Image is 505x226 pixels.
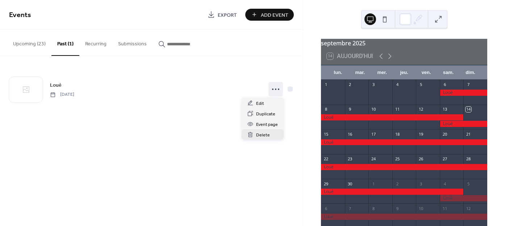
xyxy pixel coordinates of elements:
[327,65,349,80] div: lun.
[437,65,459,80] div: sam.
[371,65,393,80] div: mer.
[218,11,237,19] span: Export
[442,131,447,137] div: 20
[466,156,471,162] div: 28
[112,29,153,55] button: Submissions
[466,131,471,137] div: 21
[466,82,471,87] div: 7
[418,82,423,87] div: 5
[393,65,415,80] div: jeu.
[347,206,352,211] div: 7
[395,181,400,186] div: 2
[371,82,376,87] div: 3
[202,9,242,21] a: Export
[415,65,437,80] div: ven.
[323,206,329,211] div: 6
[321,214,487,220] div: Loué
[466,181,471,186] div: 5
[347,131,352,137] div: 16
[50,81,62,89] a: Loué
[440,195,487,201] div: Loué
[50,91,74,98] span: [DATE]
[321,139,487,145] div: Loué
[442,107,447,112] div: 13
[349,65,371,80] div: mar.
[256,131,270,139] span: Delete
[442,82,447,87] div: 6
[261,11,288,19] span: Add Event
[51,29,79,56] button: Past (1)
[321,164,487,170] div: Loué
[256,100,264,107] span: Edit
[9,8,31,22] span: Events
[442,156,447,162] div: 27
[395,82,400,87] div: 4
[245,9,294,21] button: Add Event
[418,156,423,162] div: 26
[418,107,423,112] div: 12
[323,156,329,162] div: 22
[371,156,376,162] div: 24
[395,131,400,137] div: 18
[256,121,278,128] span: Event page
[347,156,352,162] div: 23
[440,90,487,96] div: Loué
[459,65,481,80] div: dim.
[321,114,463,120] div: Loué
[347,181,352,186] div: 30
[371,206,376,211] div: 8
[347,107,352,112] div: 9
[321,189,463,195] div: Loué
[321,39,487,48] div: septembre 2025
[323,107,329,112] div: 8
[395,206,400,211] div: 9
[442,206,447,211] div: 11
[323,181,329,186] div: 29
[371,107,376,112] div: 10
[440,121,487,127] div: Loué
[347,82,352,87] div: 2
[371,181,376,186] div: 1
[466,206,471,211] div: 12
[418,206,423,211] div: 10
[442,181,447,186] div: 4
[418,181,423,186] div: 3
[466,107,471,112] div: 14
[418,131,423,137] div: 19
[7,29,51,55] button: Upcoming (23)
[323,131,329,137] div: 15
[395,107,400,112] div: 11
[395,156,400,162] div: 25
[323,82,329,87] div: 1
[371,131,376,137] div: 17
[256,110,275,118] span: Duplicate
[79,29,112,55] button: Recurring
